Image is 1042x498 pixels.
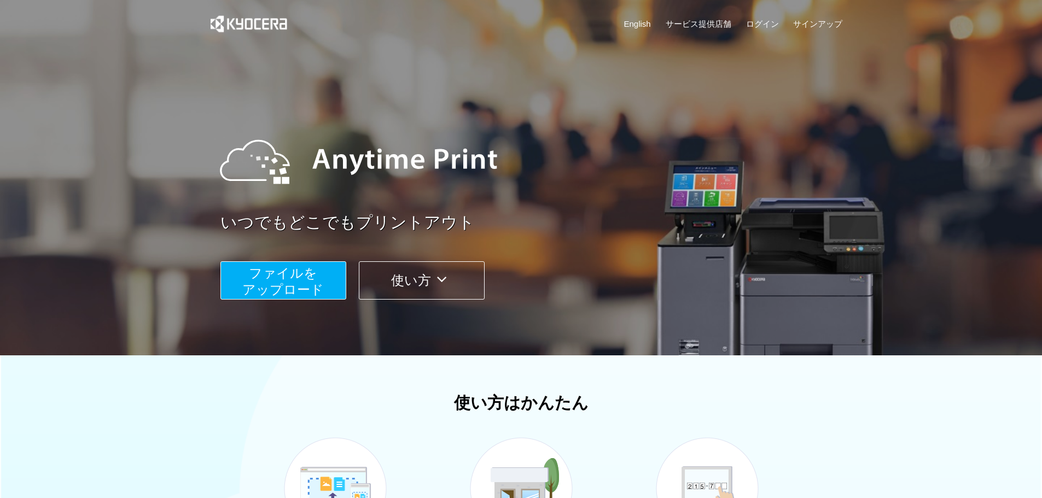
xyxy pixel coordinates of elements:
span: ファイルを ​​アップロード [242,266,324,297]
a: サインアップ [793,18,842,30]
a: English [624,18,651,30]
a: サービス提供店舗 [666,18,731,30]
a: いつでもどこでもプリントアウト [220,211,849,235]
a: ログイン [746,18,779,30]
button: ファイルを​​アップロード [220,261,346,300]
button: 使い方 [359,261,485,300]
